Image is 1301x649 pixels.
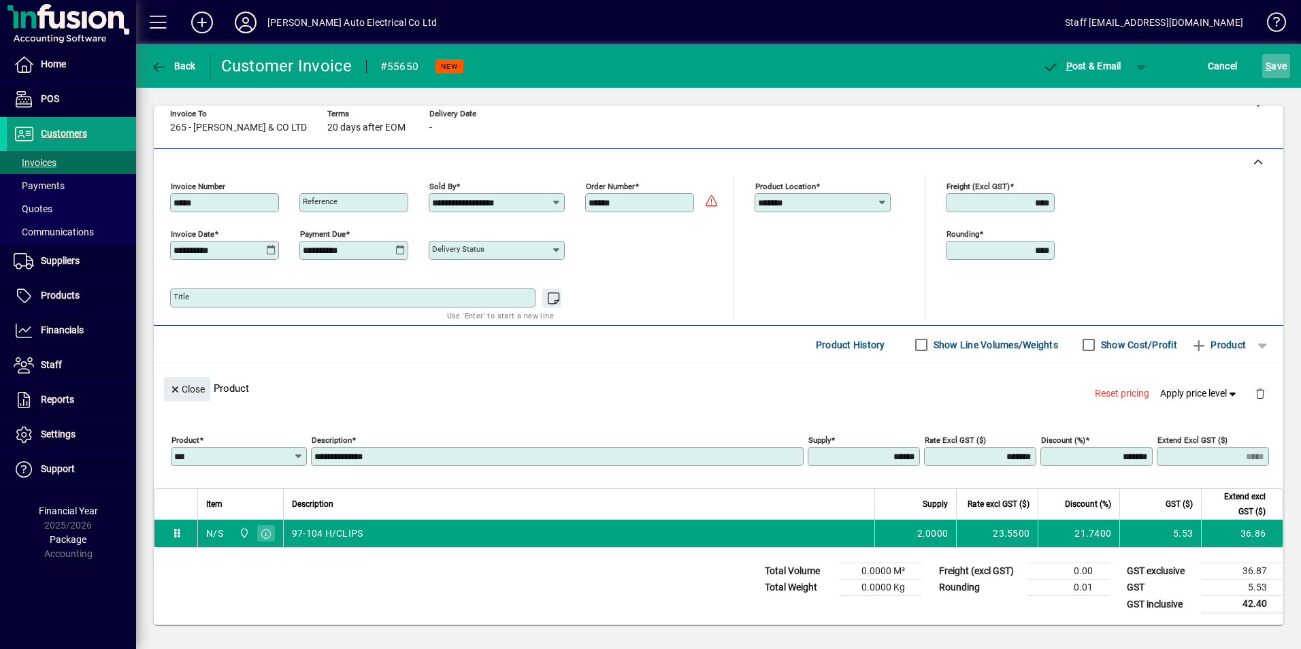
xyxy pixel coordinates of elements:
[917,527,949,540] span: 2.0000
[1201,520,1283,547] td: 36.86
[968,497,1030,512] span: Rate excl GST ($)
[41,93,59,104] span: POS
[7,279,136,313] a: Products
[808,435,831,445] mat-label: Supply
[14,227,94,237] span: Communications
[41,429,76,439] span: Settings
[7,348,136,382] a: Staff
[161,382,214,395] app-page-header-button: Close
[810,333,891,357] button: Product History
[41,59,66,69] span: Home
[931,338,1058,352] label: Show Line Volumes/Weights
[840,563,921,580] td: 0.0000 M³
[1244,377,1277,410] button: Delete
[7,452,136,486] a: Support
[136,54,211,78] app-page-header-button: Back
[1120,563,1202,580] td: GST exclusive
[147,54,199,78] button: Back
[171,435,199,445] mat-label: Product
[7,244,136,278] a: Suppliers
[171,182,225,191] mat-label: Invoice number
[1027,580,1109,596] td: 0.01
[1208,55,1238,77] span: Cancel
[303,197,337,206] mat-label: Reference
[1202,580,1283,596] td: 5.53
[1066,61,1072,71] span: P
[224,10,267,35] button: Profile
[41,324,84,335] span: Financials
[7,197,136,220] a: Quotes
[840,580,921,596] td: 0.0000 Kg
[1202,596,1283,613] td: 42.40
[169,378,205,401] span: Close
[1065,497,1111,512] span: Discount (%)
[14,157,56,168] span: Invoices
[292,497,333,512] span: Description
[1027,563,1109,580] td: 0.00
[1160,386,1239,401] span: Apply price level
[1202,563,1283,580] td: 36.87
[1166,497,1193,512] span: GST ($)
[7,151,136,174] a: Invoices
[171,229,214,239] mat-label: Invoice date
[235,526,251,541] span: Central
[267,12,437,33] div: [PERSON_NAME] Auto Electrical Co Ltd
[432,244,484,254] mat-label: Delivery status
[206,527,223,540] div: N/S
[923,497,948,512] span: Supply
[7,174,136,197] a: Payments
[1204,54,1241,78] button: Cancel
[1041,435,1085,445] mat-label: Discount (%)
[221,55,352,77] div: Customer Invoice
[1089,382,1155,406] button: Reset pricing
[41,255,80,266] span: Suppliers
[14,203,52,214] span: Quotes
[1042,61,1121,71] span: ost & Email
[180,10,224,35] button: Add
[174,292,189,301] mat-label: Title
[586,182,635,191] mat-label: Order number
[429,122,432,133] span: -
[1244,387,1277,399] app-page-header-button: Delete
[925,435,986,445] mat-label: Rate excl GST ($)
[7,314,136,348] a: Financials
[41,290,80,301] span: Products
[154,363,1283,413] div: Product
[380,56,419,78] div: #55650
[39,505,98,516] span: Financial Year
[932,563,1027,580] td: Freight (excl GST)
[1184,333,1253,357] button: Product
[816,334,885,356] span: Product History
[1210,489,1266,519] span: Extend excl GST ($)
[932,580,1027,596] td: Rounding
[50,534,86,545] span: Package
[965,527,1030,540] div: 23.5500
[946,182,1010,191] mat-label: Freight (excl GST)
[41,394,74,405] span: Reports
[1120,596,1202,613] td: GST inclusive
[758,580,840,596] td: Total Weight
[7,418,136,452] a: Settings
[170,122,307,133] span: 265 - [PERSON_NAME] & CO LTD
[758,563,840,580] td: Total Volume
[292,527,363,540] span: 97-104 H/CLIPS
[1120,580,1202,596] td: GST
[1257,3,1284,47] a: Knowledge Base
[7,383,136,417] a: Reports
[946,229,979,239] mat-label: Rounding
[447,307,554,323] mat-hint: Use 'Enter' to start a new line
[164,377,210,401] button: Close
[312,435,352,445] mat-label: Description
[7,82,136,116] a: POS
[1155,382,1245,406] button: Apply price level
[1038,520,1119,547] td: 21.7400
[1262,54,1290,78] button: Save
[1065,12,1243,33] div: Staff [EMAIL_ADDRESS][DOMAIN_NAME]
[429,182,456,191] mat-label: Sold by
[41,359,62,370] span: Staff
[1036,54,1128,78] button: Post & Email
[7,48,136,82] a: Home
[755,182,816,191] mat-label: Product location
[41,128,87,139] span: Customers
[1098,338,1177,352] label: Show Cost/Profit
